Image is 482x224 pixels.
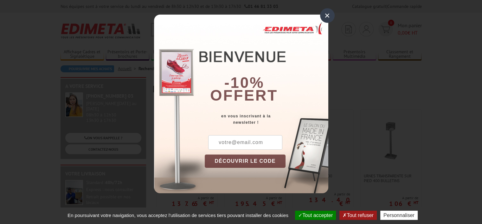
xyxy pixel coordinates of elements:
button: Personnaliser (fenêtre modale) [380,211,418,220]
b: -10% [224,74,264,91]
input: votre@email.com [208,135,282,150]
button: DÉCOUVRIR LE CODE [205,155,286,168]
button: Tout refuser [339,211,376,220]
font: offert [210,87,278,104]
button: Tout accepter [295,211,336,220]
span: En poursuivant votre navigation, vous acceptez l'utilisation de services tiers pouvant installer ... [64,213,292,218]
div: en vous inscrivant à la newsletter ! [205,113,328,126]
div: × [320,8,335,23]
